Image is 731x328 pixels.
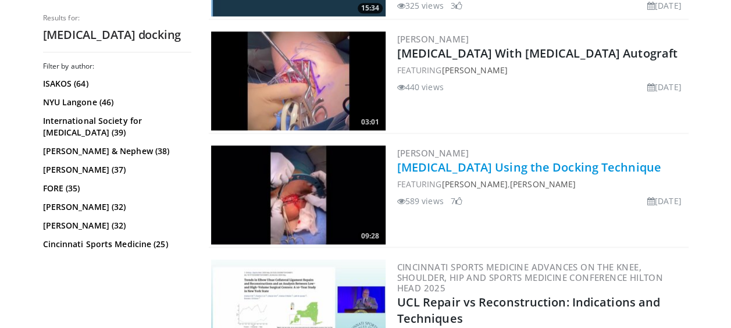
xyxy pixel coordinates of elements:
a: [PERSON_NAME] [441,65,507,76]
a: [MEDICAL_DATA] Using the Docking Technique [397,159,661,175]
img: 3c8680d8-88ce-44d0-a4dc-2d82a05959d3.300x170_q85_crop-smart_upscale.jpg [211,145,386,244]
a: NYU Langone (46) [43,97,188,108]
a: FORE (35) [43,183,188,194]
p: Results for: [43,13,191,23]
a: 03:01 [211,31,386,130]
span: 09:28 [358,231,383,241]
h2: [MEDICAL_DATA] docking [43,27,191,42]
a: [PERSON_NAME] [397,33,469,45]
li: [DATE] [647,195,682,207]
li: 589 views [397,195,444,207]
a: [PERSON_NAME] [441,179,507,190]
div: FEATURING , [397,178,686,190]
a: [PERSON_NAME] (37) [43,164,188,176]
span: 03:01 [358,117,383,127]
li: [DATE] [647,81,682,93]
img: 5ae0502b-6983-4ea5-80df-43b7a66df747.300x170_q85_crop-smart_upscale.jpg [211,31,386,130]
li: 440 views [397,81,444,93]
span: 15:34 [358,3,383,13]
h3: Filter by author: [43,62,191,71]
a: [MEDICAL_DATA] With [MEDICAL_DATA] Autograft [397,45,677,61]
a: [PERSON_NAME] & Nephew (38) [43,145,188,157]
a: 09:28 [211,145,386,244]
a: ISAKOS (64) [43,78,188,90]
a: [PERSON_NAME] [510,179,576,190]
a: [PERSON_NAME] (32) [43,201,188,213]
a: Cincinnati Sports Medicine Advances on the Knee, Shoulder, Hip and Sports Medicine Conference Hil... [397,261,663,294]
div: FEATURING [397,64,686,76]
a: UCL Repair vs Reconstruction: Indications and Techniques [397,294,661,326]
a: International Society for [MEDICAL_DATA] (39) [43,115,188,138]
a: Cincinnati Sports Medicine (25) [43,238,188,250]
a: [PERSON_NAME] [397,147,469,159]
li: 7 [451,195,462,207]
a: [PERSON_NAME] (32) [43,220,188,231]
